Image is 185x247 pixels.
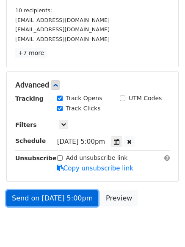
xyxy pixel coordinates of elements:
[15,36,110,42] small: [EMAIL_ADDRESS][DOMAIN_NAME]
[66,104,101,113] label: Track Clicks
[66,154,128,162] label: Add unsubscribe link
[129,94,162,103] label: UTM Codes
[15,95,44,102] strong: Tracking
[57,138,105,145] span: [DATE] 5:00pm
[15,155,57,162] strong: Unsubscribe
[143,206,185,247] iframe: Chat Widget
[15,7,52,14] small: 10 recipients:
[15,26,110,33] small: [EMAIL_ADDRESS][DOMAIN_NAME]
[15,17,110,23] small: [EMAIL_ADDRESS][DOMAIN_NAME]
[15,80,170,90] h5: Advanced
[15,121,37,128] strong: Filters
[15,48,47,58] a: +7 more
[66,94,102,103] label: Track Opens
[57,165,133,172] a: Copy unsubscribe link
[15,137,46,144] strong: Schedule
[6,190,98,206] a: Send on [DATE] 5:00pm
[100,190,138,206] a: Preview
